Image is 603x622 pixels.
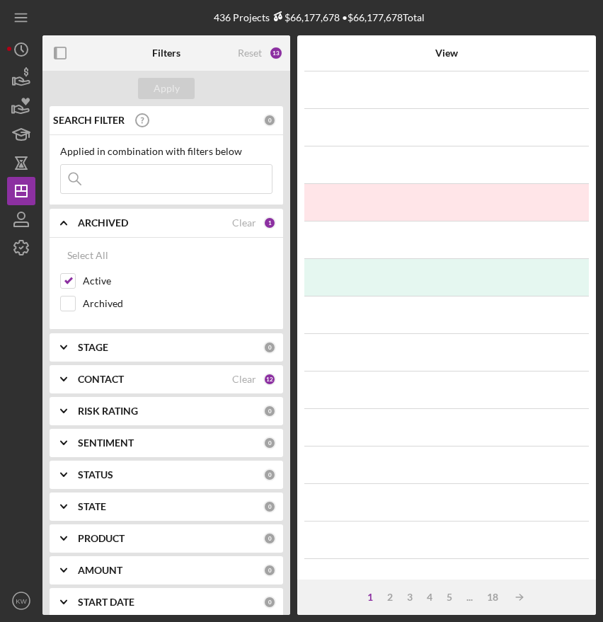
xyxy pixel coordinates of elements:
[78,469,113,480] b: STATUS
[67,241,108,270] div: Select All
[263,437,276,449] div: 0
[263,114,276,127] div: 0
[400,592,420,603] div: 3
[420,592,440,603] div: 4
[60,146,272,157] div: Applied in combination with filters below
[269,46,283,60] div: 13
[459,592,480,603] div: ...
[152,47,180,59] b: Filters
[78,342,108,353] b: STAGE
[321,47,573,59] div: View
[78,533,125,544] b: PRODUCT
[263,596,276,609] div: 0
[78,597,134,608] b: START DATE
[83,274,272,288] label: Active
[78,437,134,449] b: SENTIMENT
[78,405,138,417] b: RISK RATING
[16,597,27,605] text: KW
[232,217,256,229] div: Clear
[380,592,400,603] div: 2
[480,592,505,603] div: 18
[238,47,262,59] div: Reset
[440,592,459,603] div: 5
[263,405,276,417] div: 0
[263,217,276,229] div: 1
[7,587,35,615] button: KW
[214,11,425,23] div: 436 Projects • $66,177,678 Total
[154,78,180,99] div: Apply
[263,532,276,545] div: 0
[78,565,122,576] b: AMOUNT
[232,374,256,385] div: Clear
[555,560,589,594] iframe: Intercom live chat
[263,373,276,386] div: 12
[138,78,195,99] button: Apply
[78,501,106,512] b: STATE
[263,341,276,354] div: 0
[360,592,380,603] div: 1
[270,11,340,23] div: $66,177,678
[263,500,276,513] div: 0
[53,115,125,126] b: SEARCH FILTER
[263,468,276,481] div: 0
[78,374,124,385] b: CONTACT
[263,564,276,577] div: 0
[60,241,115,270] button: Select All
[83,296,272,311] label: Archived
[78,217,128,229] b: ARCHIVED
